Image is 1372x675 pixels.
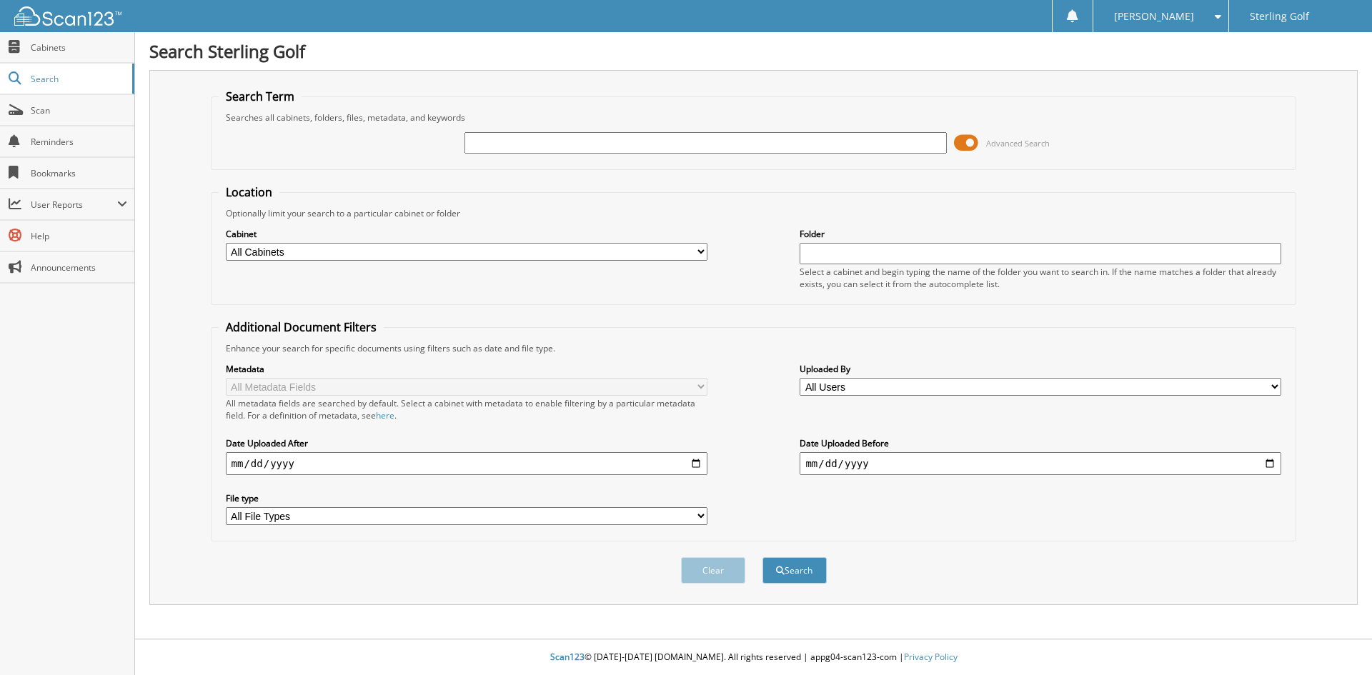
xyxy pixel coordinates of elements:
span: Reminders [31,136,127,148]
span: Scan123 [550,651,585,663]
label: Metadata [226,363,707,375]
div: Searches all cabinets, folders, files, metadata, and keywords [219,111,1289,124]
button: Clear [681,557,745,584]
span: Announcements [31,261,127,274]
div: All metadata fields are searched by default. Select a cabinet with metadata to enable filtering b... [226,397,707,421]
legend: Additional Document Filters [219,319,384,335]
legend: Location [219,184,279,200]
label: Uploaded By [800,363,1281,375]
span: Cabinets [31,41,127,54]
a: here [376,409,394,421]
span: Scan [31,104,127,116]
label: Folder [800,228,1281,240]
span: [PERSON_NAME] [1114,12,1194,21]
label: Date Uploaded After [226,437,707,449]
div: © [DATE]-[DATE] [DOMAIN_NAME]. All rights reserved | appg04-scan123-com | [135,640,1372,675]
a: Privacy Policy [904,651,958,663]
label: Date Uploaded Before [800,437,1281,449]
div: Enhance your search for specific documents using filters such as date and file type. [219,342,1289,354]
label: Cabinet [226,228,707,240]
button: Search [762,557,827,584]
legend: Search Term [219,89,302,104]
div: Select a cabinet and begin typing the name of the folder you want to search in. If the name match... [800,266,1281,290]
label: File type [226,492,707,504]
div: Optionally limit your search to a particular cabinet or folder [219,207,1289,219]
input: end [800,452,1281,475]
span: Help [31,230,127,242]
span: Bookmarks [31,167,127,179]
span: Sterling Golf [1250,12,1309,21]
span: Search [31,73,125,85]
h1: Search Sterling Golf [149,39,1358,63]
span: Advanced Search [986,138,1050,149]
span: User Reports [31,199,117,211]
input: start [226,452,707,475]
img: scan123-logo-white.svg [14,6,121,26]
